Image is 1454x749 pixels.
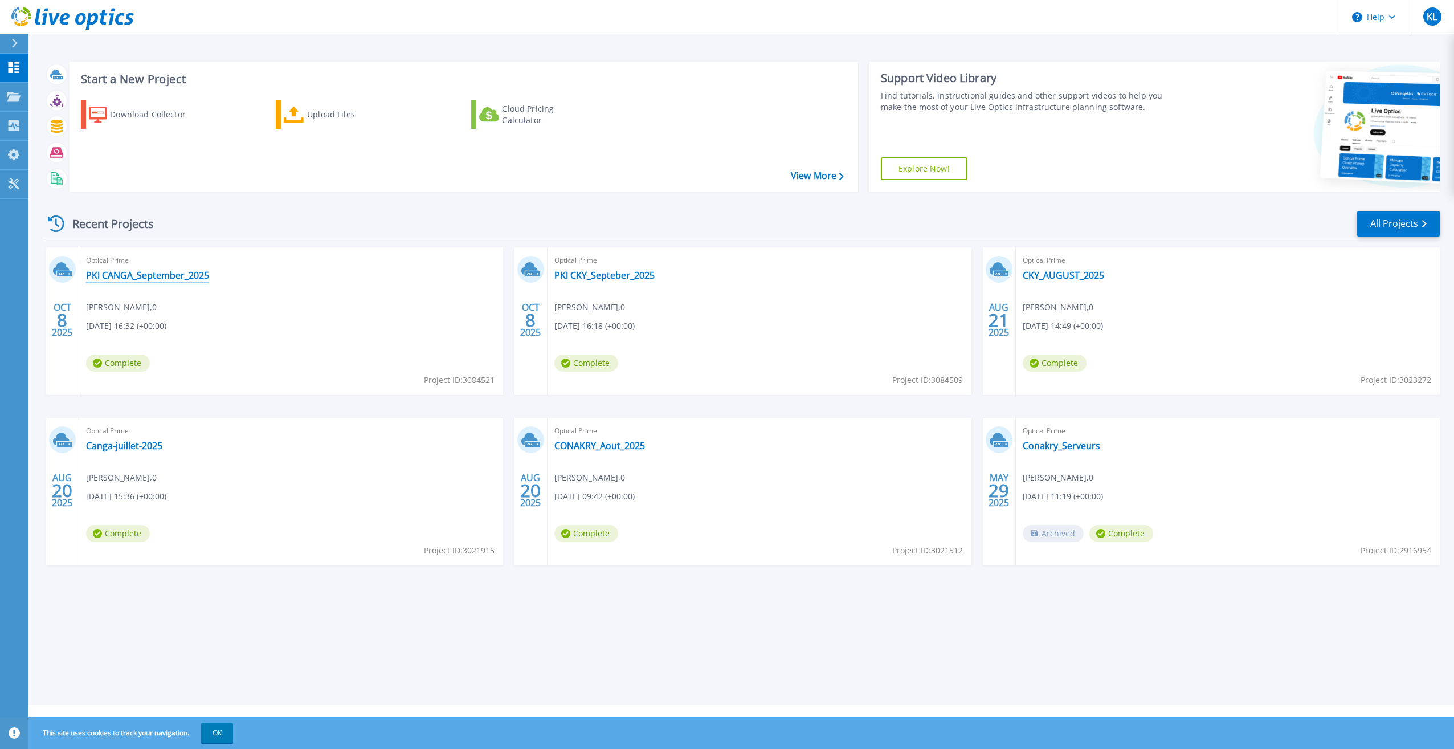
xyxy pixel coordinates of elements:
span: This site uses cookies to track your navigation. [31,723,233,743]
a: Upload Files [276,100,403,129]
div: AUG 2025 [988,299,1010,341]
span: Optical Prime [1023,425,1433,437]
span: 20 [520,486,541,495]
span: 8 [525,315,536,325]
a: View More [791,170,844,181]
span: [DATE] 16:18 (+00:00) [554,320,635,332]
a: Canga-juillet-2025 [86,440,162,451]
span: Complete [86,525,150,542]
span: [PERSON_NAME] , 0 [86,301,157,314]
div: AUG 2025 [520,470,541,511]
a: Explore Now! [881,157,967,180]
span: Project ID: 3084509 [892,374,963,386]
div: Find tutorials, instructional guides and other support videos to help you make the most of your L... [881,90,1175,113]
span: Optical Prime [554,425,965,437]
span: Project ID: 3084521 [424,374,495,386]
span: Complete [86,355,150,372]
span: Optical Prime [86,254,496,267]
span: [DATE] 16:32 (+00:00) [86,320,166,332]
span: [PERSON_NAME] , 0 [86,471,157,484]
div: Cloud Pricing Calculator [502,103,593,126]
span: [DATE] 15:36 (+00:00) [86,490,166,503]
h3: Start a New Project [81,73,843,86]
span: Optical Prime [554,254,965,267]
div: Support Video Library [881,71,1175,86]
span: Complete [1089,525,1153,542]
div: MAY 2025 [988,470,1010,511]
a: Download Collector [81,100,208,129]
span: 21 [989,315,1009,325]
span: 29 [989,486,1009,495]
div: OCT 2025 [51,299,73,341]
span: [DATE] 14:49 (+00:00) [1023,320,1103,332]
div: Download Collector [110,103,201,126]
span: Complete [1023,355,1087,372]
a: CONAKRY_Aout_2025 [554,440,645,451]
span: 8 [57,315,67,325]
span: Project ID: 3021915 [424,544,495,557]
a: Cloud Pricing Calculator [471,100,598,129]
span: Optical Prime [86,425,496,437]
span: [DATE] 11:19 (+00:00) [1023,490,1103,503]
span: [PERSON_NAME] , 0 [1023,471,1093,484]
div: AUG 2025 [51,470,73,511]
div: Recent Projects [44,210,169,238]
a: PKI CKY_Septeber_2025 [554,270,655,281]
span: 20 [52,486,72,495]
a: Conakry_Serveurs [1023,440,1100,451]
span: [DATE] 09:42 (+00:00) [554,490,635,503]
div: OCT 2025 [520,299,541,341]
span: Complete [554,525,618,542]
span: Project ID: 3023272 [1361,374,1431,386]
span: Project ID: 2916954 [1361,544,1431,557]
span: KL [1427,12,1437,21]
span: [PERSON_NAME] , 0 [554,471,625,484]
a: PKI CANGA_September_2025 [86,270,209,281]
a: All Projects [1357,211,1440,237]
span: [PERSON_NAME] , 0 [554,301,625,314]
span: Complete [554,355,618,372]
button: OK [201,723,233,743]
span: [PERSON_NAME] , 0 [1023,301,1093,314]
span: Project ID: 3021512 [892,544,963,557]
span: Optical Prime [1023,254,1433,267]
a: CKY_AUGUST_2025 [1023,270,1104,281]
span: Archived [1023,525,1084,542]
div: Upload Files [307,103,398,126]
